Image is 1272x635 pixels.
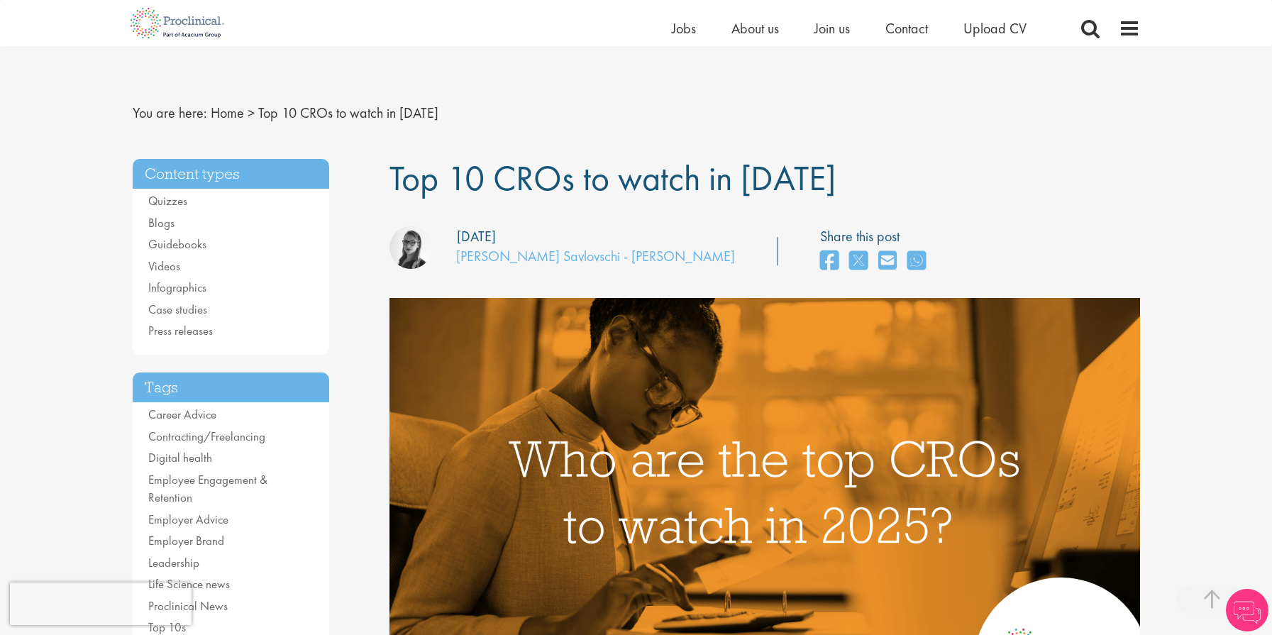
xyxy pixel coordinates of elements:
a: Case studies [148,302,207,317]
a: share on email [878,246,897,277]
a: Upload CV [963,19,1027,38]
a: Join us [814,19,850,38]
a: Employer Advice [148,512,228,527]
a: Employer Brand [148,533,224,548]
span: Top 10 CROs to watch in [DATE] [258,104,438,122]
img: Theodora Savlovschi - Wicks [389,226,432,269]
a: share on twitter [849,246,868,277]
a: Jobs [672,19,696,38]
a: Top 10s [148,619,186,635]
a: breadcrumb link [211,104,244,122]
a: About us [731,19,779,38]
span: You are here: [133,104,207,122]
div: [DATE] [457,226,496,247]
a: share on facebook [820,246,839,277]
img: Chatbot [1226,589,1268,631]
a: Employee Engagement & Retention [148,472,267,506]
a: Guidebooks [148,236,206,252]
a: Digital health [148,450,212,465]
h3: Tags [133,372,330,403]
a: Blogs [148,215,175,231]
span: Top 10 CROs to watch in [DATE] [389,155,836,201]
a: Career Advice [148,407,216,422]
span: > [248,104,255,122]
a: share on whats app [907,246,926,277]
label: Share this post [820,226,933,247]
a: Infographics [148,280,206,295]
a: Videos [148,258,180,274]
iframe: reCAPTCHA [10,582,192,625]
h3: Content types [133,159,330,189]
a: [PERSON_NAME] Savlovschi - [PERSON_NAME] [456,247,735,265]
a: Leadership [148,555,199,570]
a: Life Science news [148,576,230,592]
a: Contracting/Freelancing [148,429,265,444]
a: Quizzes [148,193,187,209]
a: Press releases [148,323,213,338]
a: Contact [885,19,928,38]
